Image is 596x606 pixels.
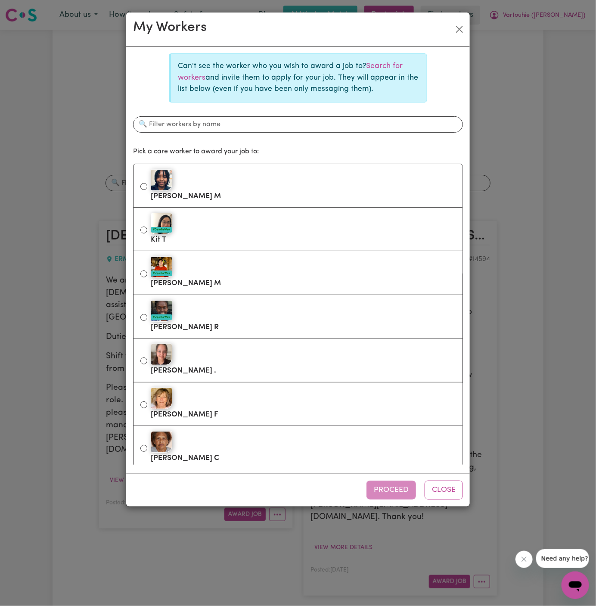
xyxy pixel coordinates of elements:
h2: My Workers [133,19,207,36]
label: [PERSON_NAME] . [151,342,456,378]
img: Mahak M [151,256,172,278]
div: #OpenForWork [151,270,172,276]
iframe: Close message [515,551,533,568]
div: #OpenForWork [151,314,172,320]
img: Ruth R [151,300,172,322]
iframe: Button to launch messaging window [562,572,589,599]
img: Kit T [151,213,172,234]
button: Close [453,22,466,36]
label: [PERSON_NAME] M [151,255,456,291]
p: Can't see the worker who you wish to award a job to? and invite them to apply for your job. They ... [178,61,420,95]
label: [PERSON_NAME] F [151,386,456,422]
img: Jeanette F [151,388,172,409]
input: 🔍 Filter workers by name [133,116,463,133]
img: Caroline Mbete M [151,169,172,191]
label: Kit T [151,211,456,247]
img: Rasleen kaur . [151,344,172,365]
label: [PERSON_NAME] R [151,298,456,335]
label: [PERSON_NAME] C [151,429,456,466]
img: Paulina Sena C [151,431,172,453]
button: Close [425,481,463,500]
div: #OpenForWork [151,227,172,233]
label: [PERSON_NAME] M [151,168,456,204]
a: Search for workers [178,62,403,81]
iframe: Message from company [536,549,589,568]
p: Pick a care worker to award your job to: [133,146,463,157]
